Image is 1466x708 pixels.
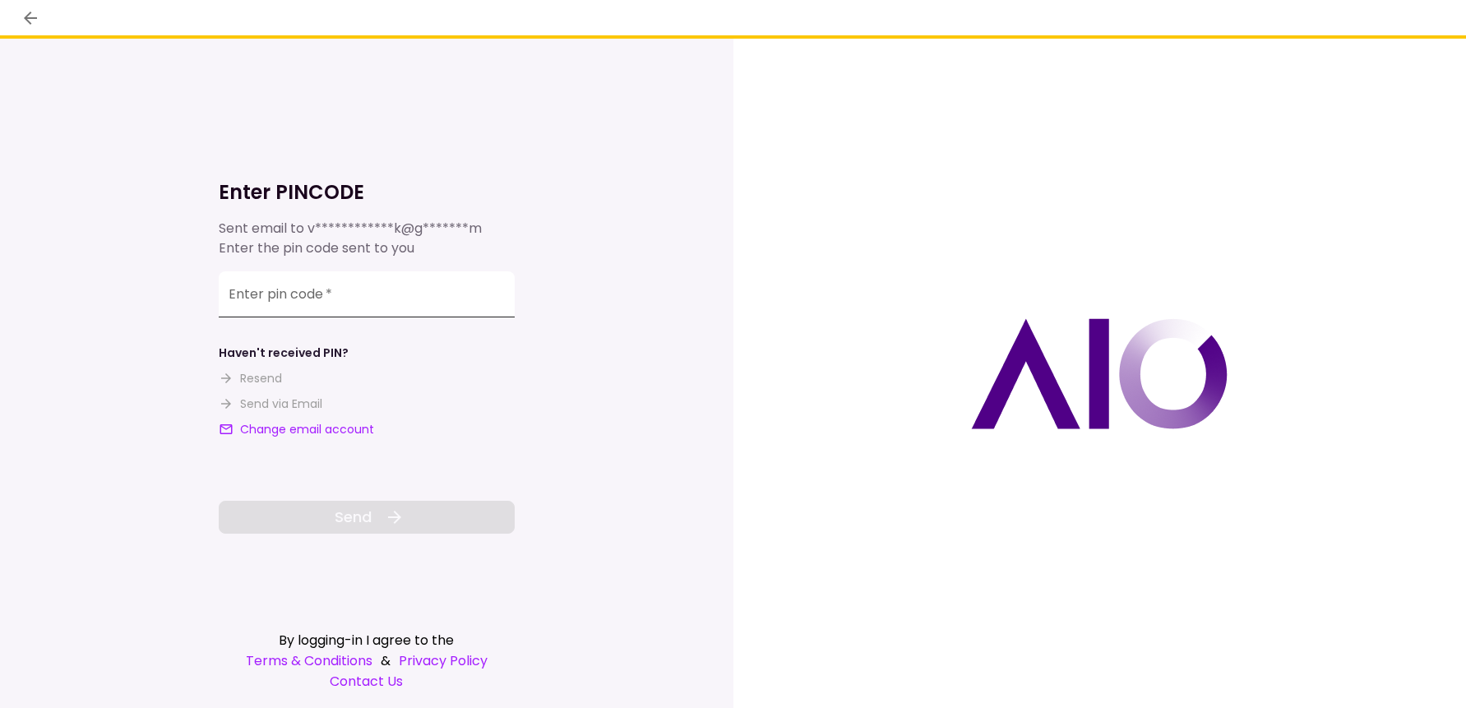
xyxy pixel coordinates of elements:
[219,650,515,671] div: &
[16,4,44,32] button: back
[219,219,515,258] div: Sent email to Enter the pin code sent to you
[246,650,372,671] a: Terms & Conditions
[971,318,1228,429] img: AIO logo
[335,506,372,528] span: Send
[219,370,282,387] button: Resend
[219,671,515,692] a: Contact Us
[219,630,515,650] div: By logging-in I agree to the
[219,421,374,438] button: Change email account
[219,179,515,206] h1: Enter PINCODE
[219,345,349,362] div: Haven't received PIN?
[219,396,322,413] button: Send via Email
[399,650,488,671] a: Privacy Policy
[219,501,515,534] button: Send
